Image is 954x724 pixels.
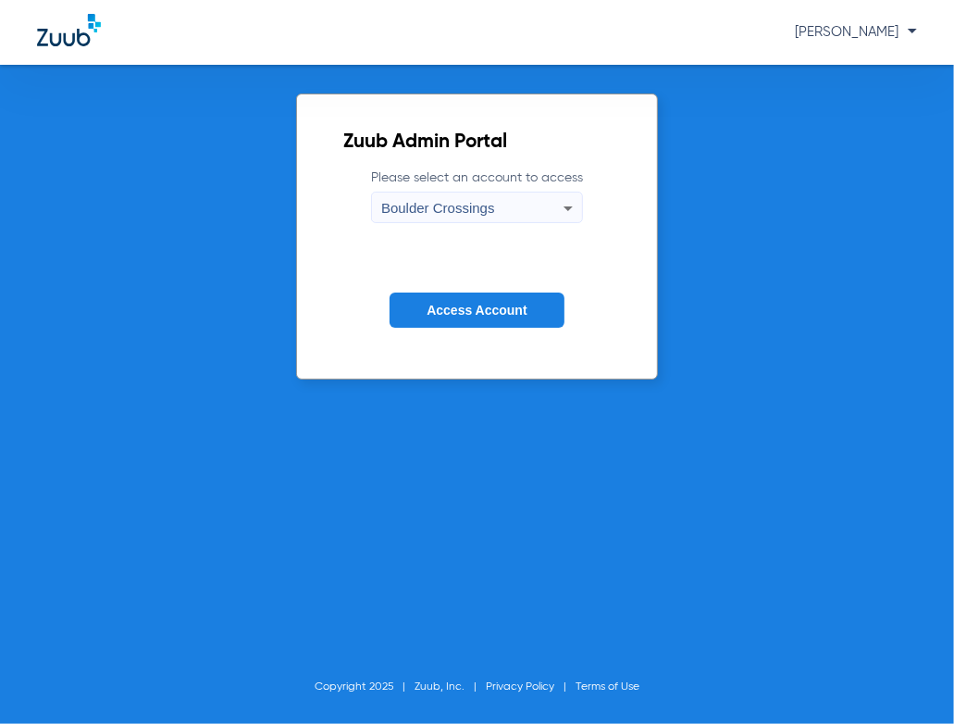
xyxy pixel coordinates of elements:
a: Terms of Use [576,681,639,693]
span: Access Account [427,303,527,318]
span: [PERSON_NAME] [795,25,917,39]
span: Boulder Crossings [381,200,495,216]
img: Zuub Logo [37,14,101,46]
h2: Zuub Admin Portal [343,133,611,152]
li: Zuub, Inc. [415,678,486,696]
li: Copyright 2025 [315,678,415,696]
button: Access Account [390,293,564,329]
a: Privacy Policy [486,681,554,693]
label: Please select an account to access [371,169,583,223]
